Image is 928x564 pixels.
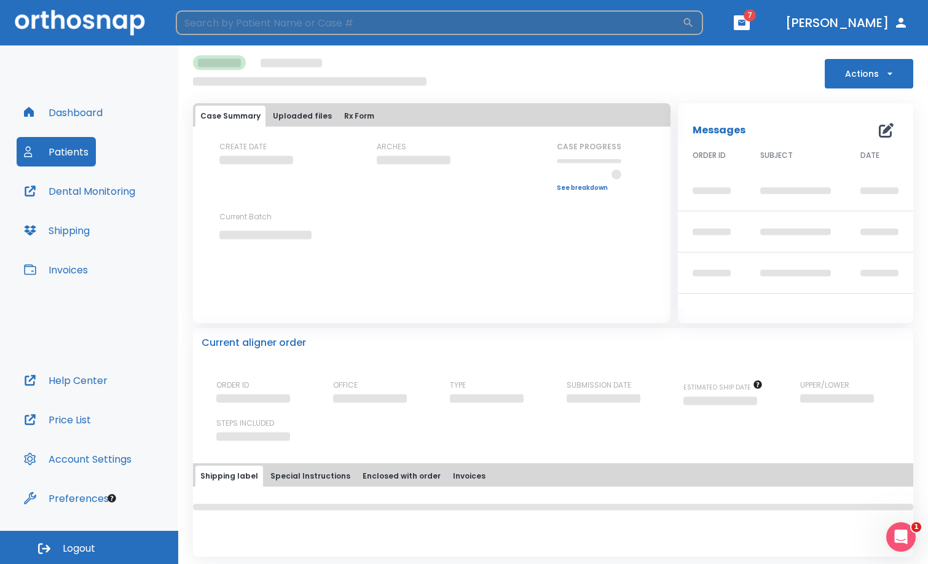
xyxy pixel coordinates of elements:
button: Shipping [17,216,97,245]
button: Help Center [17,366,115,395]
p: OFFICE [333,380,358,391]
button: Shipping label [195,466,263,487]
p: Current Batch [219,211,330,222]
span: ORDER ID [693,150,726,161]
p: Current aligner order [202,335,306,350]
input: Search by Patient Name or Case # [176,10,682,35]
p: CASE PROGRESS [557,141,621,152]
p: CREATE DATE [219,141,267,152]
button: Special Instructions [265,466,355,487]
p: Messages [693,123,745,138]
button: Rx Form [339,106,379,127]
iframe: Intercom live chat [886,522,916,552]
button: Case Summary [195,106,265,127]
button: Patients [17,137,96,166]
div: Tooltip anchor [106,493,117,504]
button: [PERSON_NAME] [781,12,913,34]
button: Preferences [17,484,116,513]
p: TYPE [450,380,466,391]
div: tabs [195,466,911,487]
p: ARCHES [377,141,406,152]
a: See breakdown [557,184,621,192]
img: Orthosnap [15,10,145,35]
span: 1 [911,522,921,532]
button: Invoices [17,255,95,284]
div: tabs [195,106,668,127]
span: 7 [744,9,756,22]
p: ORDER ID [216,380,249,391]
button: Actions [825,59,913,88]
button: Dental Monitoring [17,176,143,206]
button: Price List [17,405,98,434]
span: DATE [860,150,879,161]
p: UPPER/LOWER [800,380,849,391]
button: Invoices [448,466,490,487]
p: SUBMISSION DATE [567,380,631,391]
button: Account Settings [17,444,139,474]
span: The date will be available after approving treatment plan [683,383,763,392]
button: Dashboard [17,98,110,127]
button: Enclosed with order [358,466,446,487]
span: Logout [63,542,95,555]
span: SUBJECT [760,150,793,161]
button: Uploaded files [268,106,337,127]
p: STEPS INCLUDED [216,418,274,429]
